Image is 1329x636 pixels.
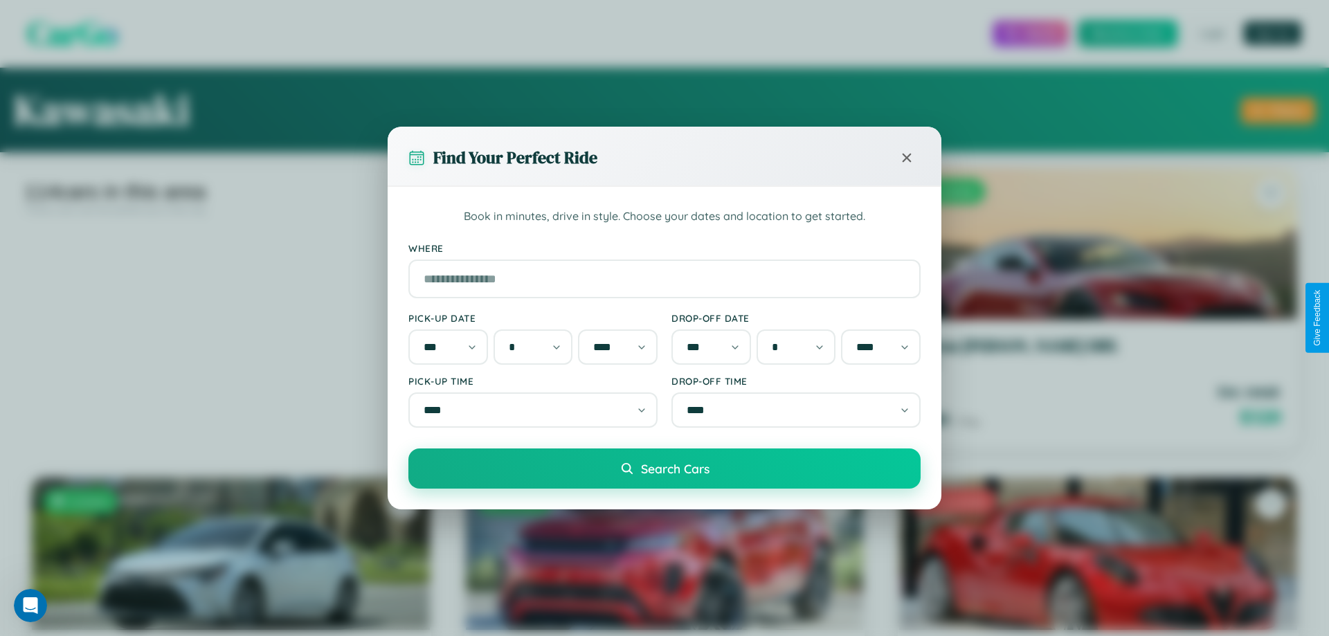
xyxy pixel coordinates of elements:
[408,375,658,387] label: Pick-up Time
[671,312,921,324] label: Drop-off Date
[641,461,709,476] span: Search Cars
[408,242,921,254] label: Where
[408,208,921,226] p: Book in minutes, drive in style. Choose your dates and location to get started.
[408,312,658,324] label: Pick-up Date
[671,375,921,387] label: Drop-off Time
[408,448,921,489] button: Search Cars
[433,146,597,169] h3: Find Your Perfect Ride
